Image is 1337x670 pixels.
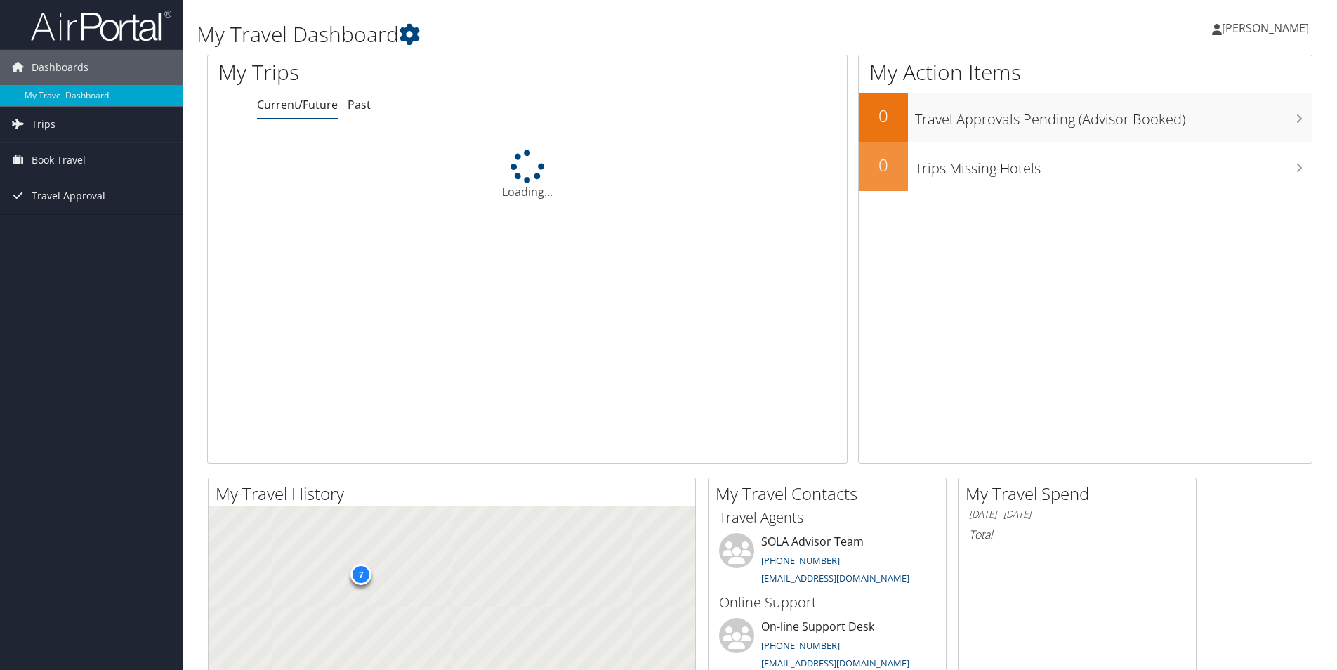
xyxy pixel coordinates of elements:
img: airportal-logo.png [31,9,171,42]
h2: 0 [859,153,908,177]
h1: My Trips [218,58,570,87]
h1: My Travel Dashboard [197,20,947,49]
h2: My Travel Spend [966,482,1196,506]
span: Trips [32,107,55,142]
a: [EMAIL_ADDRESS][DOMAIN_NAME] [761,657,909,669]
span: Travel Approval [32,178,105,214]
div: Loading... [208,150,847,200]
h3: Trips Missing Hotels [915,152,1312,178]
h6: [DATE] - [DATE] [969,508,1185,521]
a: [PHONE_NUMBER] [761,554,840,567]
span: Dashboards [32,50,88,85]
a: Past [348,97,371,112]
h2: My Travel Contacts [716,482,946,506]
a: 0Travel Approvals Pending (Advisor Booked) [859,93,1312,142]
h3: Travel Approvals Pending (Advisor Booked) [915,103,1312,129]
h6: Total [969,527,1185,542]
span: Book Travel [32,143,86,178]
h1: My Action Items [859,58,1312,87]
a: 0Trips Missing Hotels [859,142,1312,191]
h2: My Travel History [216,482,695,506]
li: SOLA Advisor Team [712,533,942,591]
a: [PERSON_NAME] [1212,7,1323,49]
h2: 0 [859,104,908,128]
a: [EMAIL_ADDRESS][DOMAIN_NAME] [761,572,909,584]
div: 7 [350,564,371,585]
span: [PERSON_NAME] [1222,20,1309,36]
a: [PHONE_NUMBER] [761,639,840,652]
h3: Travel Agents [719,508,935,527]
h3: Online Support [719,593,935,612]
a: Current/Future [257,97,338,112]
